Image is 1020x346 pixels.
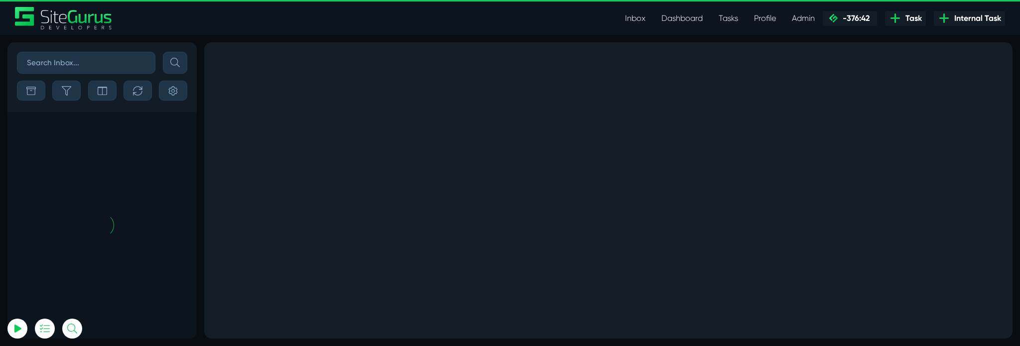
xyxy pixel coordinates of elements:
img: Sitegurus Logo [15,7,113,29]
a: Admin [784,8,823,28]
a: Tasks [711,8,746,28]
a: Internal Task [934,11,1005,26]
a: Profile [746,8,784,28]
a: Task [885,11,926,26]
span: -376:42 [839,13,870,23]
a: -376:42 [823,11,877,26]
span: Task [901,12,922,24]
span: Internal Task [950,12,1001,24]
a: Dashboard [653,8,711,28]
a: SiteGurus [15,7,113,29]
a: Inbox [617,8,653,28]
input: Search Inbox... [17,52,155,74]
